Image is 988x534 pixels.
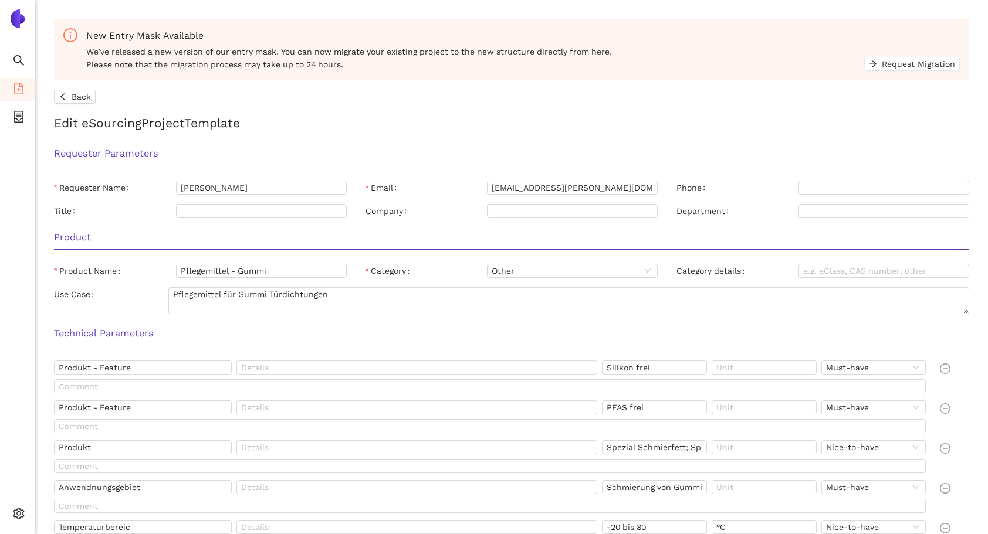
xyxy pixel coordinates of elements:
input: Name [54,400,232,414]
input: Name [54,480,232,494]
label: Product Name [54,264,125,278]
span: minus-circle [940,403,950,414]
input: Department [798,204,969,218]
input: Details [236,440,597,454]
label: Company [366,204,411,218]
input: Details [236,400,597,414]
input: Unit [712,520,817,534]
input: Comment [54,419,926,433]
span: minus-circle [940,443,950,454]
input: Name [54,520,232,534]
label: Email [366,181,401,195]
button: arrow-rightRequest Migration [864,57,960,71]
span: Must-have [826,361,922,374]
input: Comment [54,379,926,393]
span: Nice-to-have [826,521,922,533]
span: Must-have [826,481,922,494]
label: Use Case [54,287,99,301]
input: Phone [798,181,969,195]
label: Requester Name [54,181,134,195]
input: Details [236,520,597,534]
input: Unit [712,440,817,454]
input: Value [602,400,707,414]
h3: Technical Parameters [54,326,969,341]
input: Requester Name [176,181,347,195]
h3: Product [54,230,969,245]
input: Value [602,520,707,534]
span: minus-circle [940,363,950,374]
img: Logo [8,9,27,28]
label: Category details [676,264,749,278]
span: Must-have [826,401,922,414]
input: Comment [54,499,926,513]
span: minus-circle [940,523,950,533]
span: file-add [13,79,25,102]
input: Details [236,360,597,375]
span: search [13,50,25,74]
input: Value [602,440,707,454]
input: Product Name [176,264,347,278]
input: Company [487,204,658,218]
span: minus-circle [940,483,950,494]
input: Unit [712,480,817,494]
span: Nice-to-have [826,441,922,454]
h3: Requester Parameters [54,146,969,161]
span: info-circle [63,28,77,42]
span: Back [72,90,91,103]
h2: Edit eSourcing Project Template [54,113,969,132]
span: arrow-right [869,60,877,69]
input: Category details [798,264,969,278]
span: We’ve released a new version of our entry mask. You can now migrate your existing project to the ... [86,45,864,71]
input: Title [176,204,347,218]
input: Value [602,480,707,494]
textarea: Use Case [168,287,969,314]
input: Comment [54,459,926,473]
div: New Entry Mask Available [86,28,960,43]
input: Name [54,360,232,375]
input: Value [602,360,707,375]
span: setting [13,504,25,527]
label: Category [366,264,414,278]
span: container [13,107,25,130]
span: Other [492,264,653,277]
input: Details [236,480,597,494]
input: Unit [712,360,817,375]
label: Phone [676,181,710,195]
input: Unit [712,400,817,414]
input: Name [54,440,232,454]
input: Email [487,181,658,195]
span: Request Migration [882,57,955,70]
span: left [59,93,67,102]
label: Department [676,204,733,218]
button: leftBack [54,90,96,104]
label: Title [54,204,80,218]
